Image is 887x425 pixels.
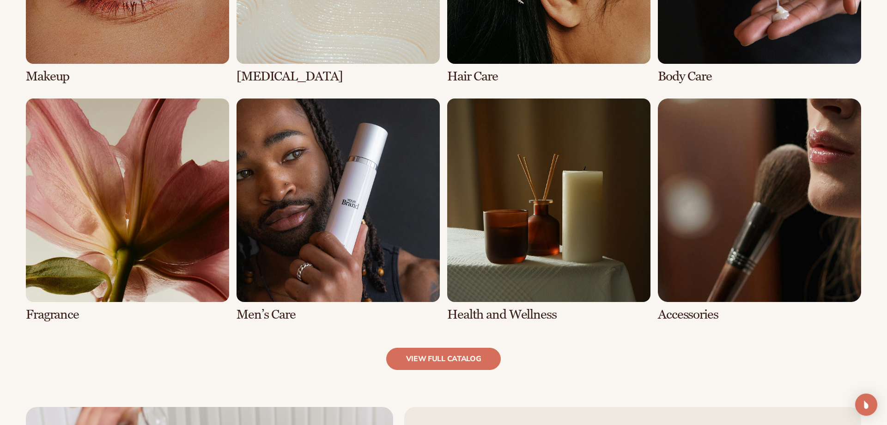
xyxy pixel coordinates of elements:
[237,99,440,322] div: 6 / 8
[26,69,229,84] h3: Makeup
[658,69,861,84] h3: Body Care
[237,69,440,84] h3: [MEDICAL_DATA]
[447,99,650,322] div: 7 / 8
[386,348,501,370] a: view full catalog
[855,394,877,416] div: Open Intercom Messenger
[447,69,650,84] h3: Hair Care
[26,99,229,322] div: 5 / 8
[658,99,861,322] div: 8 / 8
